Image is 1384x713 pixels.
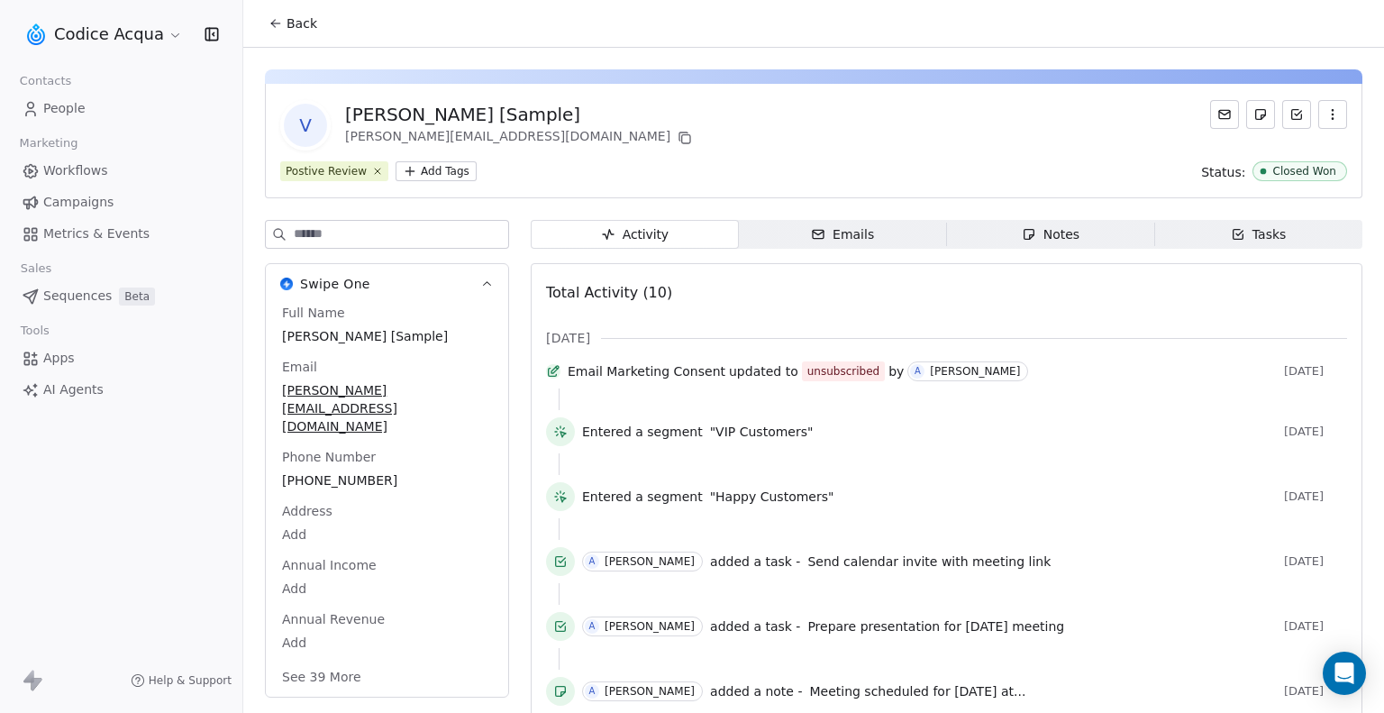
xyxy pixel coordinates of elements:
a: SequencesBeta [14,281,228,311]
a: Metrics & Events [14,219,228,249]
span: Entered a segment [582,423,703,441]
span: Metrics & Events [43,224,150,243]
span: added a task - [710,553,800,571]
span: Add [282,580,492,598]
span: Entered a segment [582,488,703,506]
span: Beta [119,288,155,306]
span: [PERSON_NAME] [Sample] [282,327,492,345]
a: AI Agents [14,375,228,405]
span: [DATE] [1284,364,1347,379]
div: A [589,554,596,569]
span: Help & Support [149,673,232,688]
span: Phone Number [278,448,379,466]
span: Sequences [43,287,112,306]
span: Email Marketing Consent [568,362,725,380]
span: Full Name [278,304,349,322]
span: [DATE] [1284,684,1347,699]
span: by [888,362,904,380]
img: Swipe One [280,278,293,290]
div: A [915,364,921,379]
a: Help & Support [131,673,232,688]
span: [DATE] [1284,619,1347,634]
span: AI Agents [43,380,104,399]
div: Closed Won [1272,165,1336,178]
img: logo.png [25,23,47,45]
a: Prepare presentation for [DATE] meeting [807,616,1064,637]
a: Meeting scheduled for [DATE] at... [809,681,1025,702]
span: Tools [13,317,57,344]
span: Add [282,526,492,544]
div: Swipe OneSwipe One [266,304,508,697]
button: Add Tags [396,161,477,181]
div: [PERSON_NAME] [605,555,695,568]
span: added a task - [710,617,800,635]
span: added a note - [710,682,802,700]
span: Contacts [12,68,79,95]
div: Open Intercom Messenger [1323,652,1366,695]
span: [DATE] [1284,554,1347,569]
span: Campaigns [43,193,114,212]
div: Emails [811,225,874,244]
span: Send calendar invite with meeting link [807,554,1051,569]
button: Back [258,7,328,40]
span: Marketing [12,130,86,157]
button: See 39 More [271,661,372,693]
span: Meeting scheduled for [DATE] at... [809,684,1025,699]
div: [PERSON_NAME] [930,365,1020,378]
a: People [14,94,228,123]
span: Sales [13,255,59,282]
span: [DATE] [1284,489,1347,504]
span: Email [278,358,321,376]
span: Total Activity (10) [546,284,672,301]
span: [PERSON_NAME][EMAIL_ADDRESS][DOMAIN_NAME] [282,381,492,435]
span: Workflows [43,161,108,180]
span: Swipe One [300,275,370,293]
button: Swipe OneSwipe One [266,264,508,304]
div: [PERSON_NAME] [Sample] [345,102,696,127]
a: Campaigns [14,187,228,217]
div: [PERSON_NAME] [605,685,695,698]
div: Notes [1022,225,1079,244]
span: Annual Revenue [278,610,388,628]
span: V [284,104,327,147]
a: Send calendar invite with meeting link [807,551,1051,572]
button: Codice Acqua [22,19,187,50]
div: A [589,684,596,699]
span: Address [278,502,336,520]
div: Postive Review [286,163,367,179]
a: Workflows [14,156,228,186]
span: Codice Acqua [54,23,164,46]
span: "VIP Customers" [710,423,814,441]
span: Annual Income [278,556,380,574]
div: Tasks [1231,225,1287,244]
span: [PHONE_NUMBER] [282,471,492,489]
span: Prepare presentation for [DATE] meeting [807,619,1064,634]
span: updated to [729,362,798,380]
a: Apps [14,343,228,373]
span: Status: [1201,163,1245,181]
span: Apps [43,349,75,368]
span: People [43,99,86,118]
div: [PERSON_NAME] [605,620,695,633]
span: Add [282,634,492,652]
div: unsubscribed [807,362,879,380]
div: A [589,619,596,634]
div: [PERSON_NAME][EMAIL_ADDRESS][DOMAIN_NAME] [345,127,696,149]
span: [DATE] [546,329,590,347]
span: "Happy Customers" [710,488,834,506]
span: Back [287,14,317,32]
span: [DATE] [1284,425,1347,439]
